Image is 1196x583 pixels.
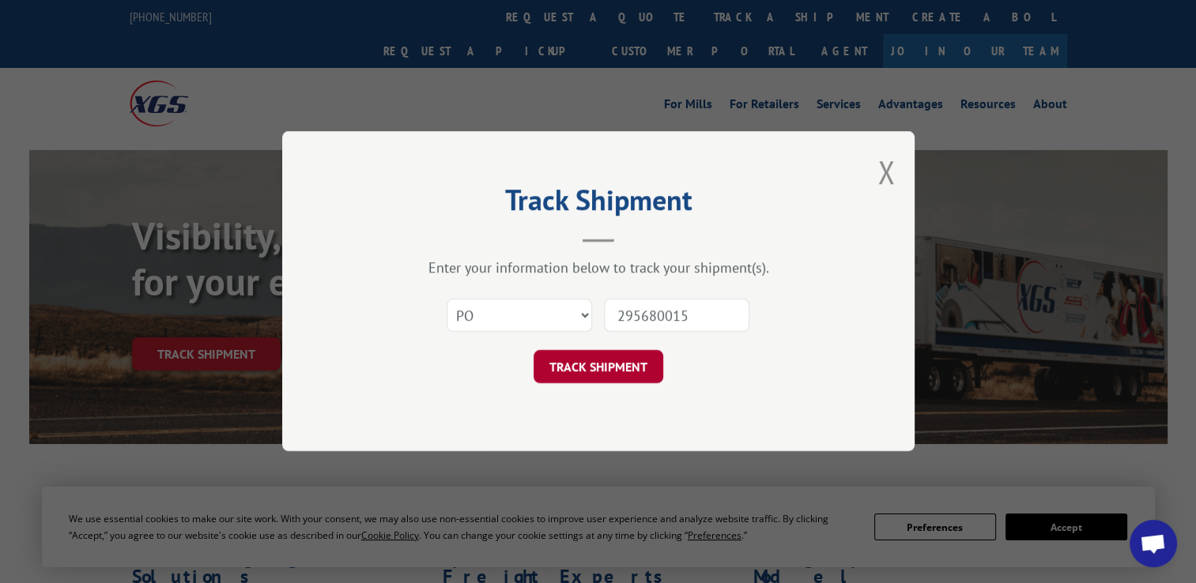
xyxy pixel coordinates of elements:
div: Open chat [1130,520,1177,567]
button: Close modal [877,151,895,193]
input: Number(s) [604,299,749,333]
div: Enter your information below to track your shipment(s). [361,259,836,277]
button: TRACK SHIPMENT [534,351,663,384]
h2: Track Shipment [361,189,836,219]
